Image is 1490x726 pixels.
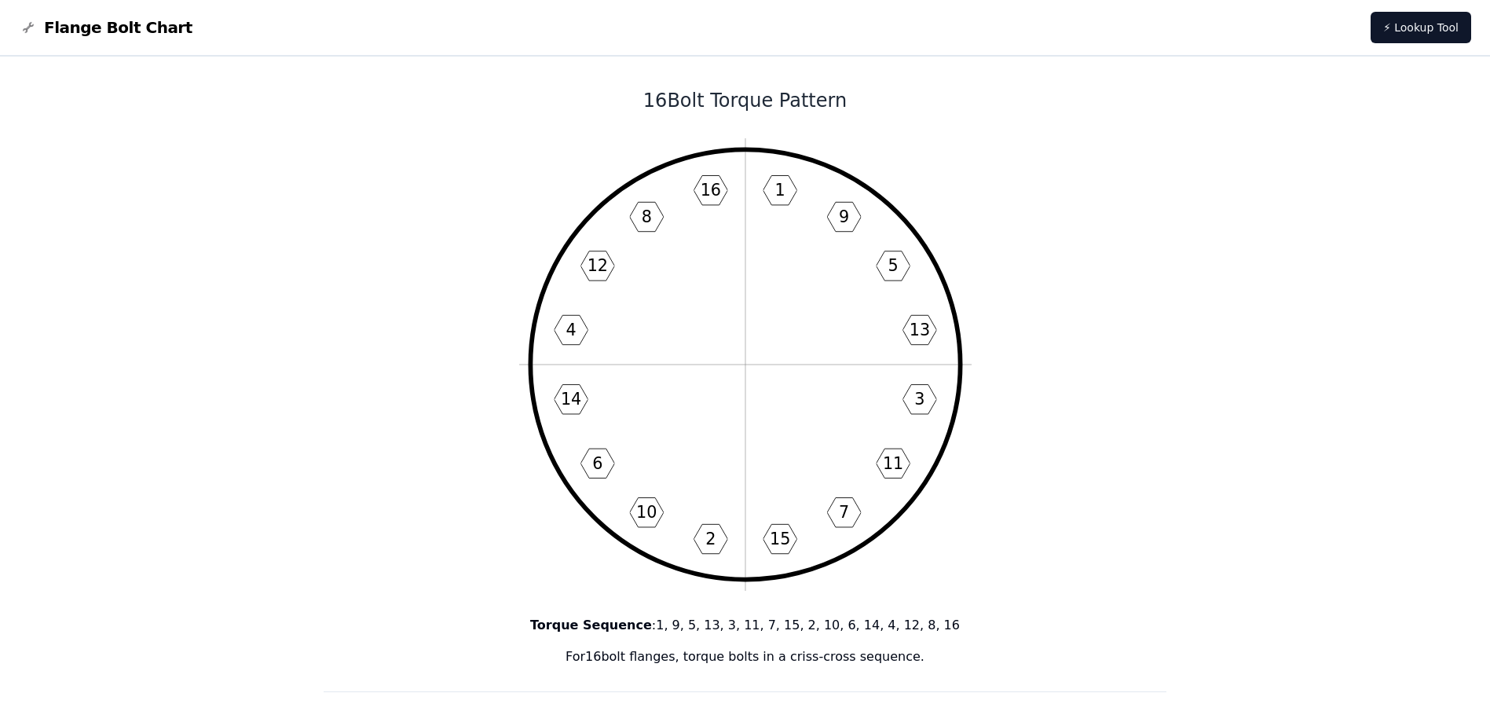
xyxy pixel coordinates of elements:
[839,207,849,226] text: 9
[909,321,929,339] text: 13
[700,181,720,200] text: 16
[839,503,849,522] text: 7
[587,256,607,275] text: 12
[888,256,898,275] text: 5
[44,16,192,38] span: Flange Bolt Chart
[769,530,789,548] text: 15
[705,530,716,548] text: 2
[914,390,924,409] text: 3
[324,647,1167,666] p: For 16 bolt flanges, torque bolts in a criss-cross sequence.
[636,503,657,522] text: 10
[641,207,651,226] text: 8
[324,88,1167,113] h1: 16 Bolt Torque Pattern
[560,390,580,409] text: 14
[324,616,1167,635] p: : 1, 9, 5, 13, 3, 11, 7, 15, 2, 10, 6, 14, 4, 12, 8, 16
[774,181,785,200] text: 1
[592,454,602,473] text: 6
[566,321,576,339] text: 4
[882,454,902,473] text: 11
[19,18,38,37] img: Flange Bolt Chart Logo
[530,618,652,632] b: Torque Sequence
[19,16,192,38] a: Flange Bolt Chart LogoFlange Bolt Chart
[1371,12,1471,43] a: ⚡ Lookup Tool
